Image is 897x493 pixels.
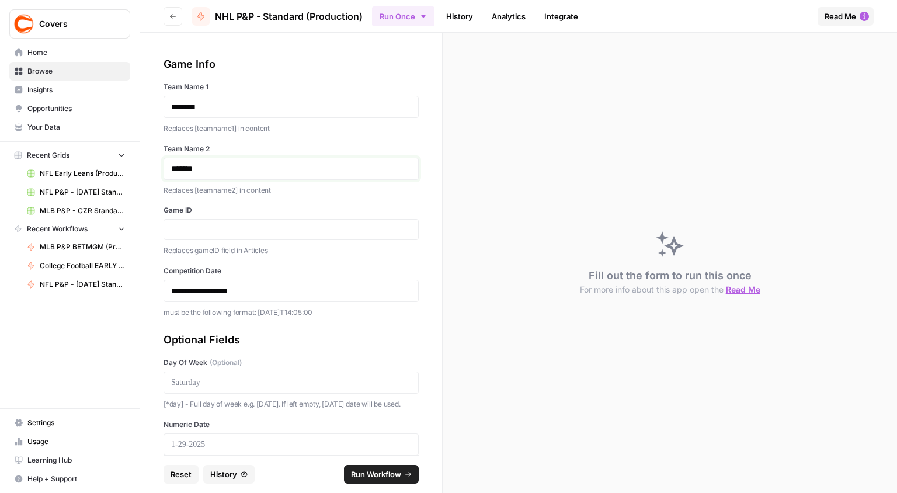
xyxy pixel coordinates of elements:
[27,418,125,428] span: Settings
[164,465,199,484] button: Reset
[13,13,34,34] img: Covers Logo
[580,268,760,296] div: Fill out the form to run this once
[9,147,130,164] button: Recent Grids
[164,245,419,256] p: Replaces gameID field in Articles
[203,465,255,484] button: History
[164,56,419,72] div: Game Info
[726,284,760,294] span: Read Me
[27,85,125,95] span: Insights
[164,332,419,348] div: Optional Fields
[9,414,130,432] a: Settings
[164,266,419,276] label: Competition Date
[27,150,69,161] span: Recent Grids
[210,468,237,480] span: History
[215,9,363,23] span: NHL P&P - Standard (Production)
[22,275,130,294] a: NFL P&P - [DATE] Standard (Production)
[210,357,242,368] span: (Optional)
[27,122,125,133] span: Your Data
[40,206,125,216] span: MLB P&P - CZR Standard (Production) Grid
[40,242,125,252] span: MLB P&P BETMGM (Production)
[22,202,130,220] a: MLB P&P - CZR Standard (Production) Grid
[9,9,130,39] button: Workspace: Covers
[9,99,130,118] a: Opportunities
[27,224,88,234] span: Recent Workflows
[372,6,434,26] button: Run Once
[439,7,480,26] a: History
[164,398,419,410] p: [*day] - Full day of week e.g. [DATE]. If left empty, [DATE] date will be used.
[164,144,419,154] label: Team Name 2
[9,220,130,238] button: Recent Workflows
[27,474,125,484] span: Help + Support
[40,187,125,197] span: NFL P&P - [DATE] Standard (Production) Grid
[580,284,760,296] button: For more info about this app open the Read Me
[537,7,585,26] a: Integrate
[9,470,130,488] button: Help + Support
[485,7,533,26] a: Analytics
[40,261,125,271] span: College Football EARLY LEANS (Production)
[22,183,130,202] a: NFL P&P - [DATE] Standard (Production) Grid
[164,357,419,368] label: Day Of Week
[27,103,125,114] span: Opportunities
[22,256,130,275] a: College Football EARLY LEANS (Production)
[164,185,419,196] p: Replaces [teamname2] in content
[9,118,130,137] a: Your Data
[27,455,125,466] span: Learning Hub
[9,451,130,470] a: Learning Hub
[164,419,419,430] label: Numeric Date
[351,468,401,480] span: Run Workflow
[344,465,419,484] button: Run Workflow
[9,81,130,99] a: Insights
[192,7,363,26] a: NHL P&P - Standard (Production)
[39,18,110,30] span: Covers
[164,307,419,318] p: must be the following format: [DATE]T14:05:00
[164,82,419,92] label: Team Name 1
[825,11,856,22] span: Read Me
[22,164,130,183] a: NFL Early Leans (Production) Grid
[9,62,130,81] a: Browse
[164,123,419,134] p: Replaces [teamname1] in content
[818,7,874,26] button: Read Me
[27,436,125,447] span: Usage
[27,47,125,58] span: Home
[171,468,192,480] span: Reset
[9,432,130,451] a: Usage
[9,43,130,62] a: Home
[40,279,125,290] span: NFL P&P - [DATE] Standard (Production)
[27,66,125,77] span: Browse
[164,205,419,216] label: Game ID
[40,168,125,179] span: NFL Early Leans (Production) Grid
[22,238,130,256] a: MLB P&P BETMGM (Production)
